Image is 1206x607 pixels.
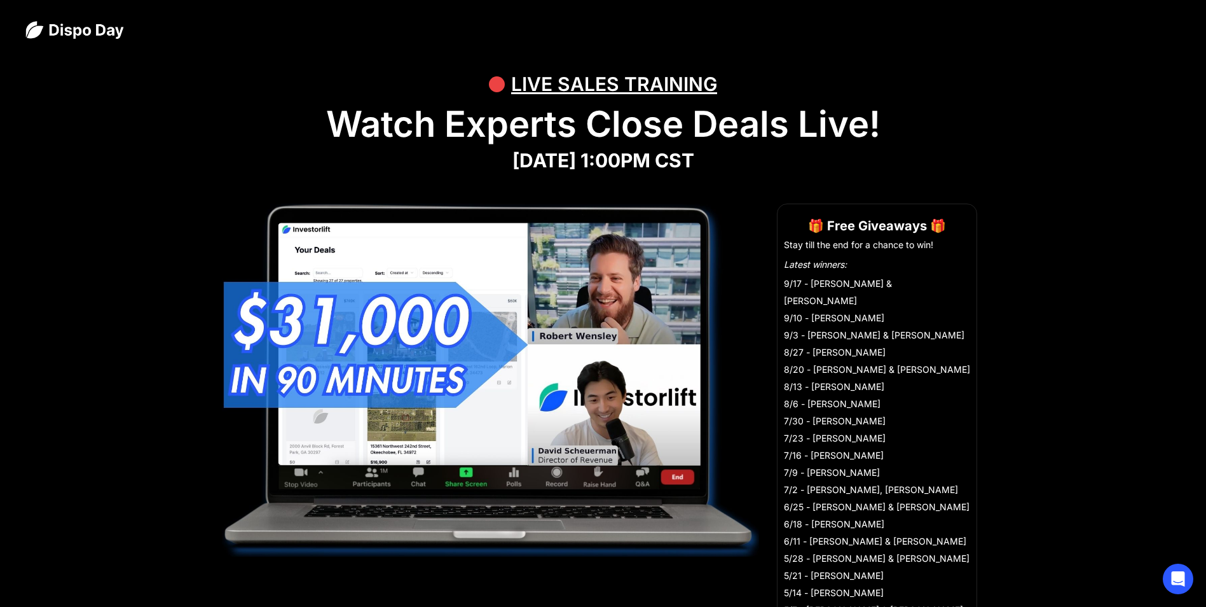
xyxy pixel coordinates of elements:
[784,239,970,251] li: Stay till the end for a chance to win!
[808,218,946,234] strong: 🎁 Free Giveaways 🎁
[1163,564,1193,594] div: Open Intercom Messenger
[25,103,1181,146] h1: Watch Experts Close Deals Live!
[784,259,847,270] em: Latest winners:
[511,65,717,103] div: LIVE SALES TRAINING
[512,149,694,172] strong: [DATE] 1:00PM CST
